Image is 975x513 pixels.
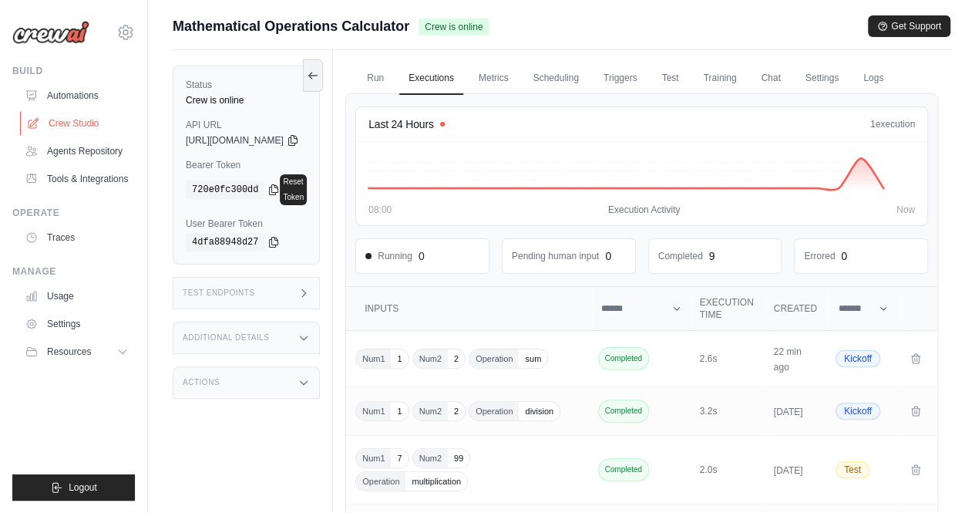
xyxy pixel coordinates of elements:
span: 2 [448,402,465,420]
th: Created [765,287,826,331]
span: Kickoff [835,403,880,420]
time: [DATE] [774,465,803,476]
span: Mathematical Operations Calculator [173,15,409,37]
div: 9 [709,248,715,264]
a: Agents Repository [18,139,135,164]
span: Test [835,461,869,478]
a: Training [694,62,745,95]
a: Usage [18,284,135,309]
span: Num1 [356,402,391,420]
span: 1 [870,119,876,130]
span: Kickoff [835,350,880,367]
div: 2.0s [700,464,755,476]
div: Crew is online [186,94,307,106]
span: Operation [469,349,519,368]
span: Completed [598,458,649,481]
code: 720e0fc300dd [186,181,264,199]
span: Crew is online [419,19,489,35]
div: Operate [12,207,135,219]
img: Logo [12,21,89,44]
dd: Pending human input [512,250,599,262]
a: Test [652,62,688,95]
th: Execution Time [691,287,765,331]
h4: Last 24 Hours [368,116,433,132]
div: 0 [419,248,425,264]
span: Num2 [413,449,448,467]
span: sum [519,349,547,368]
a: Run [358,62,393,95]
a: Metrics [469,62,518,95]
a: Reset Token [280,174,307,205]
div: 3.2s [700,405,755,417]
label: User Bearer Token [186,218,307,230]
span: 2 [448,349,465,368]
span: Completed [598,347,649,370]
dd: Errored [804,250,835,262]
time: [DATE] [774,407,803,417]
span: Logout [69,481,97,494]
h3: Actions [183,378,220,387]
div: execution [870,118,915,130]
span: multiplication [405,472,467,491]
span: 7 [391,449,408,467]
span: Num1 [356,449,391,467]
span: 08:00 [368,204,392,216]
a: Settings [18,312,135,336]
th: Inputs [346,287,591,331]
time: 22 min ago [774,346,802,373]
a: Automations [18,83,135,108]
a: Settings [796,62,848,95]
h3: Test Endpoints [183,289,255,298]
span: division [519,402,560,420]
code: 4dfa88948d27 [186,233,264,251]
a: Triggers [594,62,647,95]
a: Executions [399,62,463,95]
label: Bearer Token [186,159,307,171]
span: Now [896,204,915,216]
label: Status [186,79,307,91]
button: Resources [18,339,135,364]
span: Operation [469,402,519,420]
h3: Additional Details [183,333,269,343]
a: Tools & Integrations [18,167,135,191]
span: 99 [448,449,469,467]
span: Execution Activity [608,204,680,216]
span: 1 [391,402,408,420]
div: Manage [12,265,135,278]
label: API URL [186,119,307,131]
div: 2.6s [700,353,755,365]
a: Scheduling [523,62,587,95]
span: Num2 [413,349,448,368]
span: Completed [598,400,649,423]
span: 1 [391,349,408,368]
button: Logout [12,474,135,501]
a: Traces [18,225,135,250]
div: 0 [841,248,847,264]
dd: Completed [658,250,703,262]
span: Num1 [356,349,391,368]
div: 0 [605,248,611,264]
a: Logs [854,62,893,95]
button: Get Support [868,15,950,37]
span: Running [365,250,412,262]
span: Operation [356,472,405,491]
a: Crew Studio [20,111,136,136]
span: [URL][DOMAIN_NAME] [186,134,284,147]
span: Num2 [413,402,448,420]
div: Build [12,65,135,77]
a: Chat [751,62,789,95]
span: Resources [47,346,91,358]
